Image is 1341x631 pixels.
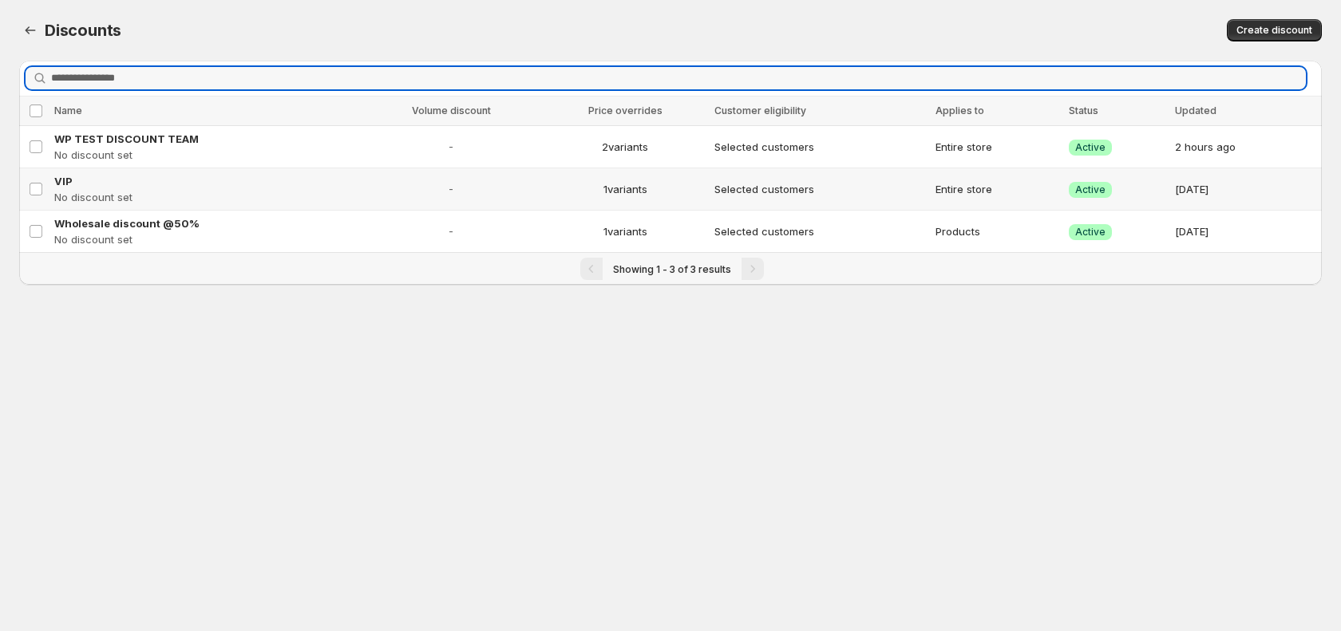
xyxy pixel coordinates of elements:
[54,131,357,147] a: WP TEST DISCOUNT TEAM
[613,263,731,275] span: Showing 1 - 3 of 3 results
[1075,141,1106,154] span: Active
[19,19,42,41] button: Back to dashboard
[588,105,663,116] span: Price overrides
[1170,126,1322,168] td: 2 hours ago
[931,168,1064,211] td: Entire store
[54,189,357,205] p: No discount set
[931,211,1064,253] td: Products
[710,126,930,168] td: Selected customers
[545,139,705,155] span: 2 variants
[412,105,491,116] span: Volume discount
[366,181,536,197] span: -
[1075,183,1106,196] span: Active
[54,215,357,231] a: Wholesale discount @50%
[19,252,1322,285] nav: Pagination
[54,105,82,116] span: Name
[714,105,806,116] span: Customer eligibility
[54,147,357,163] p: No discount set
[366,139,536,155] span: -
[54,217,200,230] span: Wholesale discount @50%
[54,132,199,145] span: WP TEST DISCOUNT TEAM
[545,181,705,197] span: 1 variants
[545,223,705,239] span: 1 variants
[54,173,357,189] a: VIP
[936,105,984,116] span: Applies to
[931,126,1064,168] td: Entire store
[1175,105,1216,116] span: Updated
[710,211,930,253] td: Selected customers
[1075,226,1106,239] span: Active
[54,175,73,187] span: VIP
[1170,168,1322,211] td: [DATE]
[45,21,121,40] span: Discounts
[1227,19,1322,41] button: Create discount
[1236,24,1312,37] span: Create discount
[1069,105,1098,116] span: Status
[1170,211,1322,253] td: [DATE]
[54,231,357,247] p: No discount set
[710,168,930,211] td: Selected customers
[366,223,536,239] span: -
